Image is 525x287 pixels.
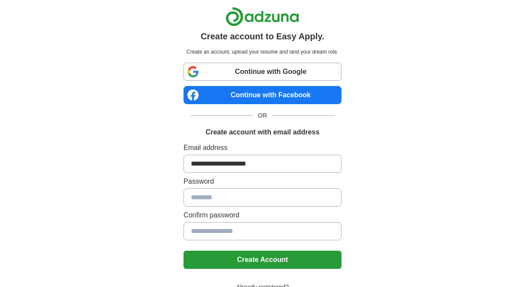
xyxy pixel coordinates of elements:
[225,7,299,26] img: Adzuna logo
[184,251,341,269] button: Create Account
[184,86,341,104] a: Continue with Facebook
[206,127,319,137] h1: Create account with email address
[253,111,272,120] span: OR
[184,143,341,153] label: Email address
[184,63,341,81] a: Continue with Google
[201,30,325,43] h1: Create account to Easy Apply.
[184,176,341,187] label: Password
[185,48,340,56] p: Create an account, upload your resume and land your dream role.
[184,210,341,220] label: Confirm password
